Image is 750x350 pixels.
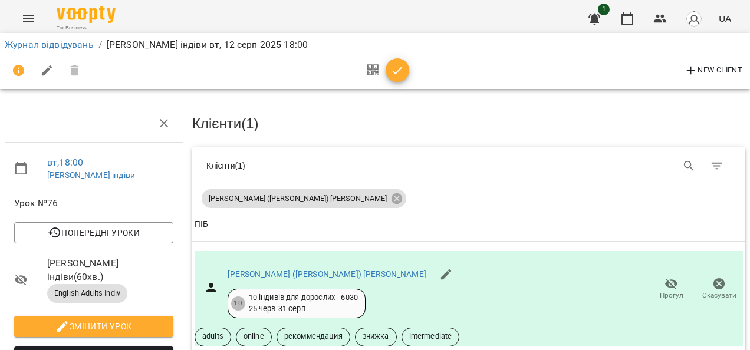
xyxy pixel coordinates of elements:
[660,290,683,301] span: Прогул
[47,288,127,299] span: English Adults Indiv
[681,61,745,80] button: New Client
[202,193,394,204] span: [PERSON_NAME] ([PERSON_NAME]) [PERSON_NAME]
[703,152,731,180] button: Фільтр
[5,38,745,52] nav: breadcrumb
[231,296,245,311] div: 10
[719,12,731,25] span: UA
[695,273,743,306] button: Скасувати
[598,4,610,15] span: 1
[702,290,736,301] span: Скасувати
[228,269,426,279] a: [PERSON_NAME] ([PERSON_NAME]) [PERSON_NAME]
[647,273,695,306] button: Прогул
[206,160,460,171] div: Клієнти ( 1 )
[14,196,173,210] span: Урок №76
[202,189,406,208] div: [PERSON_NAME] ([PERSON_NAME]) [PERSON_NAME]
[98,38,102,52] li: /
[192,116,745,131] h3: Клієнти ( 1 )
[195,217,208,232] div: ПІБ
[236,331,271,342] span: online
[5,39,94,50] a: Журнал відвідувань
[14,5,42,33] button: Menu
[195,217,743,232] span: ПІБ
[249,292,358,314] div: 10 індивів для дорослих - 6030 25 черв - 31 серп
[14,316,173,337] button: Змінити урок
[675,152,703,180] button: Search
[686,11,702,27] img: avatar_s.png
[714,8,736,29] button: UA
[192,147,745,184] div: Table Toolbar
[57,6,116,23] img: Voopty Logo
[47,256,173,284] span: [PERSON_NAME] індіви ( 60 хв. )
[24,226,164,240] span: Попередні уроки
[277,331,350,342] span: рекоммендация
[356,331,396,342] span: знижка
[57,24,116,32] span: For Business
[402,331,459,342] span: intermediate
[47,170,135,180] a: [PERSON_NAME] індіви
[195,217,208,232] div: Sort
[24,319,164,334] span: Змінити урок
[195,331,231,342] span: adults
[107,38,308,52] p: [PERSON_NAME] індіви вт, 12 серп 2025 18:00
[14,222,173,243] button: Попередні уроки
[684,64,742,78] span: New Client
[47,157,83,168] a: вт , 18:00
